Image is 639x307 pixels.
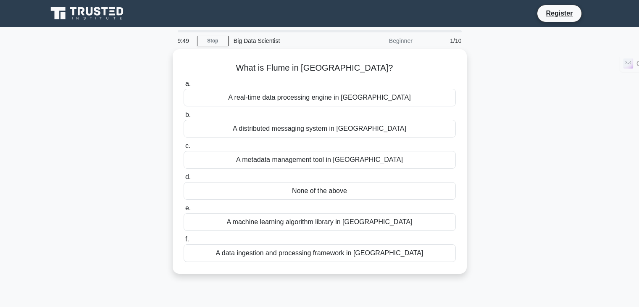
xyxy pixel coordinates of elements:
[541,8,578,19] a: Register
[197,36,229,46] a: Stop
[344,32,418,49] div: Beginner
[173,32,197,49] div: 9:49
[184,151,456,169] div: A metadata management tool in [GEOGRAPHIC_DATA]
[184,182,456,200] div: None of the above
[184,213,456,231] div: A machine learning algorithm library in [GEOGRAPHIC_DATA]
[185,111,191,118] span: b.
[184,89,456,106] div: A real-time data processing engine in [GEOGRAPHIC_DATA]
[185,142,190,149] span: c.
[183,63,457,74] h5: What is Flume in [GEOGRAPHIC_DATA]?
[185,236,189,243] span: f.
[185,80,191,87] span: a.
[229,32,344,49] div: Big Data Scientist
[418,32,467,49] div: 1/10
[184,120,456,138] div: A distributed messaging system in [GEOGRAPHIC_DATA]
[184,244,456,262] div: A data ingestion and processing framework in [GEOGRAPHIC_DATA]
[185,173,191,180] span: d.
[185,204,191,212] span: e.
